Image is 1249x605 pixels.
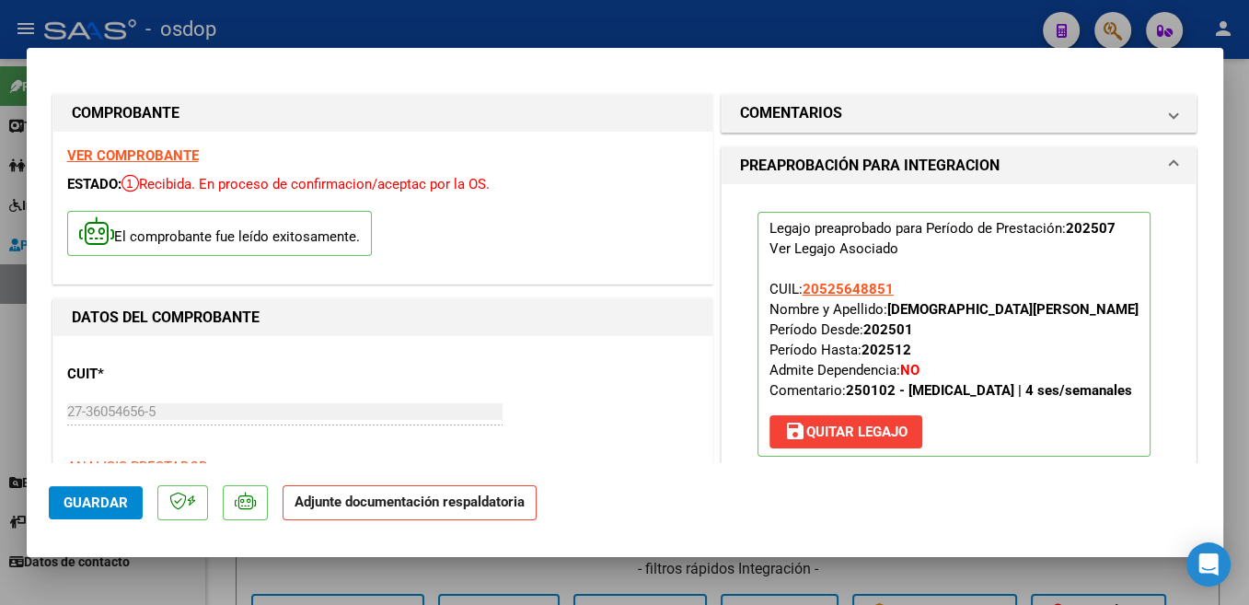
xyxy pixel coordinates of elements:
span: Recibida. En proceso de confirmacion/aceptac por la OS. [121,176,490,192]
span: CUIL: Nombre y Apellido: Período Desde: Período Hasta: Admite Dependencia: [769,281,1139,399]
button: Quitar Legajo [769,415,922,448]
strong: [DEMOGRAPHIC_DATA][PERSON_NAME] [887,301,1139,318]
mat-icon: save [784,420,806,442]
p: El comprobante fue leído exitosamente. [67,211,372,256]
strong: COMPROBANTE [72,104,179,122]
span: Comentario: [769,382,1132,399]
span: ESTADO: [67,176,121,192]
h1: COMENTARIOS [740,102,842,124]
span: Guardar [64,494,128,511]
mat-expansion-panel-header: PREAPROBACIÓN PARA INTEGRACION [722,147,1197,184]
span: ANALISIS PRESTADOR [67,459,207,475]
strong: DATOS DEL COMPROBANTE [72,308,260,326]
strong: 202512 [862,342,911,358]
p: CUIT [67,364,257,385]
h1: PREAPROBACIÓN PARA INTEGRACION [740,155,1000,177]
strong: NO [900,362,919,378]
div: Open Intercom Messenger [1186,542,1231,587]
strong: 202507 [1066,220,1116,237]
p: Legajo preaprobado para Período de Prestación: [757,212,1151,457]
div: Ver Legajo Asociado [769,239,898,259]
strong: 250102 - [MEDICAL_DATA] | 4 ses/semanales [846,382,1132,399]
a: VER COMPROBANTE [67,147,199,164]
mat-expansion-panel-header: COMENTARIOS [722,95,1197,132]
div: PREAPROBACIÓN PARA INTEGRACION [722,184,1197,499]
strong: Adjunte documentación respaldatoria [295,494,525,510]
strong: 202501 [863,321,913,338]
span: 20525648851 [803,281,894,297]
button: Guardar [49,486,143,519]
span: Quitar Legajo [784,424,908,440]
